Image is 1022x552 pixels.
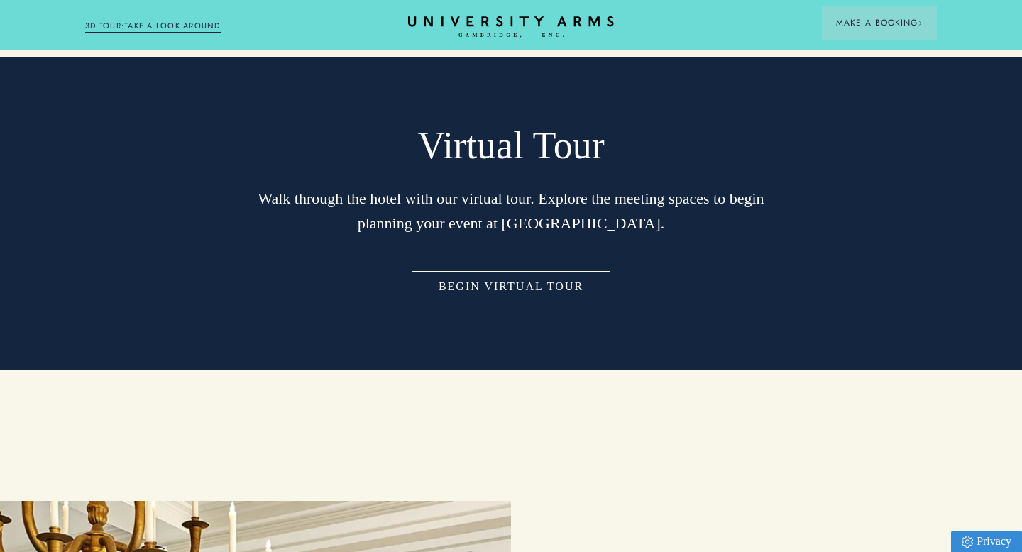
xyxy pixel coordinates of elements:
[822,6,937,40] button: Make a BookingArrow icon
[255,186,766,236] p: Walk through the hotel with our virtual tour. Explore the meeting spaces to begin planning your e...
[255,123,766,170] h2: Virtual Tour
[836,16,923,29] span: Make a Booking
[408,16,614,38] a: Home
[409,268,613,305] a: Begin Virtual Tour
[85,20,221,33] a: 3D TOUR:TAKE A LOOK AROUND
[918,21,923,26] img: Arrow icon
[951,531,1022,552] a: Privacy
[962,536,973,548] img: Privacy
